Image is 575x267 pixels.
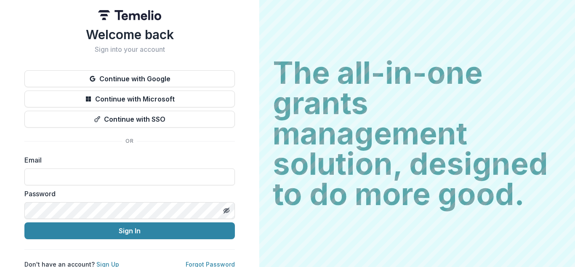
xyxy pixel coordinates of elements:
[24,222,235,239] button: Sign In
[24,27,235,42] h1: Welcome back
[24,111,235,128] button: Continue with SSO
[220,204,233,217] button: Toggle password visibility
[98,10,161,20] img: Temelio
[24,70,235,87] button: Continue with Google
[24,155,230,165] label: Email
[24,189,230,199] label: Password
[24,91,235,107] button: Continue with Microsoft
[24,45,235,53] h2: Sign into your account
